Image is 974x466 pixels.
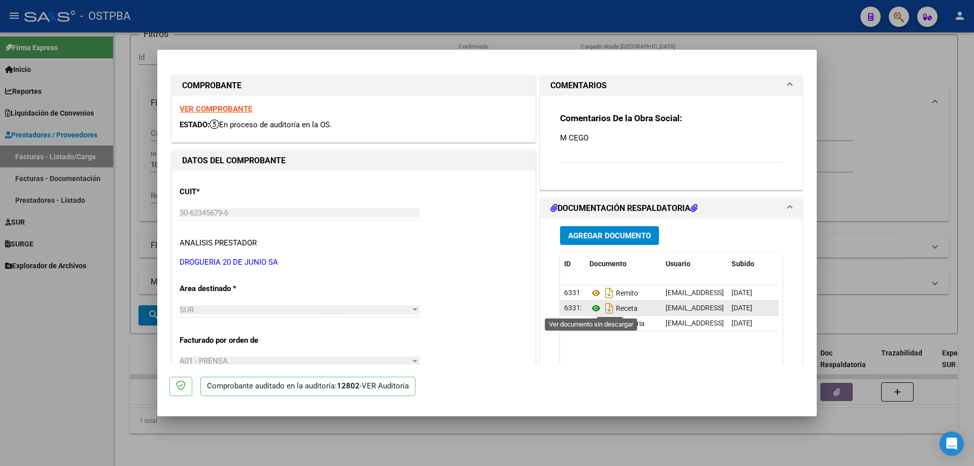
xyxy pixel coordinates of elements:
span: [EMAIL_ADDRESS][DOMAIN_NAME] - [PERSON_NAME] [666,304,838,312]
h1: COMENTARIOS [550,80,607,92]
div: Open Intercom Messenger [940,432,964,456]
strong: COMPROBANTE [182,81,241,90]
datatable-header-cell: Subido [727,253,778,275]
span: En proceso de auditoría en la OS. [210,120,332,129]
a: VER COMPROBANTE [180,104,252,114]
span: Subido [732,260,754,268]
p: Facturado por orden de [180,335,284,346]
span: Usuario [666,260,690,268]
p: CUIT [180,186,284,198]
mat-expansion-panel-header: DOCUMENTACIÓN RESPALDATORIA [540,198,802,219]
span: ID [564,260,571,268]
datatable-header-cell: Acción [778,253,829,275]
i: Descargar documento [603,285,616,301]
p: M CEGO [560,132,782,144]
span: [EMAIL_ADDRESS][DOMAIN_NAME] - [PERSON_NAME] [666,289,838,297]
span: A01 - PRENSA [180,356,228,366]
span: Agregar Documento [568,231,651,240]
span: [EMAIL_ADDRESS][DOMAIN_NAME] - [PERSON_NAME] [666,319,838,327]
span: 63312 [564,304,584,312]
strong: Comentarios De la Obra Social: [560,113,682,123]
div: DOCUMENTACIÓN RESPALDATORIA [540,219,802,429]
span: SUR [180,305,194,314]
button: Agregar Documento [560,226,659,245]
div: ANALISIS PRESTADOR [180,237,257,249]
span: Remito [589,289,638,297]
i: Descargar documento [603,315,616,332]
p: Area destinado * [180,283,284,295]
p: Comprobante auditado en la auditoría: - [200,377,415,397]
span: ESTADO: [180,120,210,129]
i: Descargar documento [603,300,616,316]
strong: 12802 [337,381,360,390]
div: VER Auditoría [362,380,409,392]
datatable-header-cell: ID [560,253,585,275]
mat-expansion-panel-header: COMENTARIOS [540,76,802,96]
span: Documento [589,260,627,268]
span: Receta [589,304,638,312]
span: Auditoria [589,319,645,328]
div: COMENTARIOS [540,96,802,190]
span: 63321 [564,319,584,327]
span: [DATE] [732,289,752,297]
span: [DATE] [732,304,752,312]
p: DROGUERIA 20 DE JUNIO SA [180,257,528,268]
h1: DOCUMENTACIÓN RESPALDATORIA [550,202,698,214]
span: [DATE] [732,319,752,327]
datatable-header-cell: Documento [585,253,662,275]
strong: DATOS DEL COMPROBANTE [182,156,286,165]
datatable-header-cell: Usuario [662,253,727,275]
span: 63311 [564,289,584,297]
